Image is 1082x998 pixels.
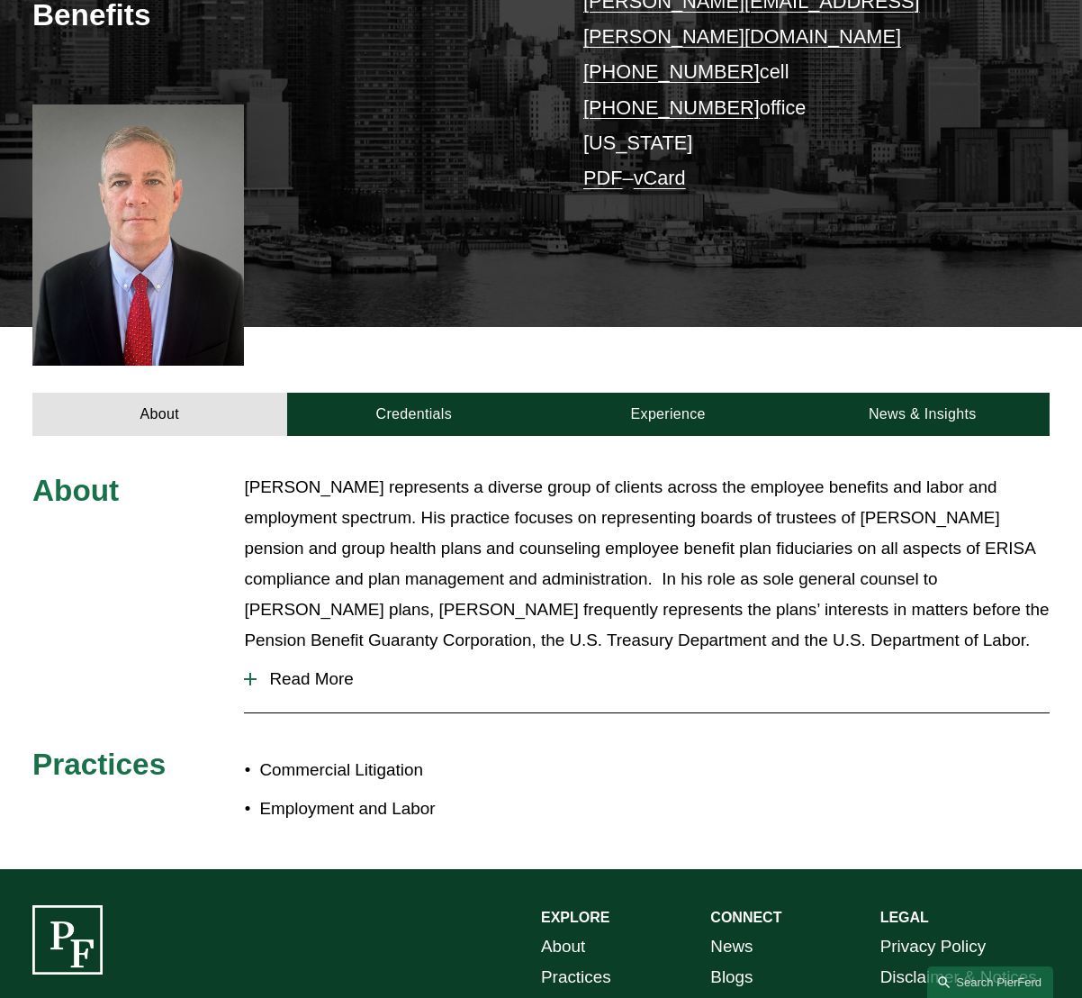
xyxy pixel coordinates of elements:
[583,60,760,83] a: [PHONE_NUMBER]
[32,393,286,437] a: About
[880,931,986,962] a: Privacy Policy
[541,393,795,437] a: Experience
[880,962,1037,993] a: Disclaimer & Notices
[244,656,1050,703] button: Read More
[244,472,1050,656] p: [PERSON_NAME] represents a diverse group of clients across the employee benefits and labor and em...
[710,962,753,993] a: Blogs
[541,962,611,993] a: Practices
[583,96,760,119] a: [PHONE_NUMBER]
[541,931,585,962] a: About
[259,794,710,824] p: Employment and Labor
[541,910,609,925] strong: EXPLORE
[287,393,541,437] a: Credentials
[32,474,119,507] span: About
[257,669,1050,689] span: Read More
[927,966,1053,998] a: Search this site
[634,167,686,189] a: vCard
[710,910,781,925] strong: CONNECT
[880,910,929,925] strong: LEGAL
[259,755,710,785] p: Commercial Litigation
[795,393,1049,437] a: News & Insights
[710,931,753,962] a: News
[583,167,623,189] a: PDF
[32,748,166,781] span: Practices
